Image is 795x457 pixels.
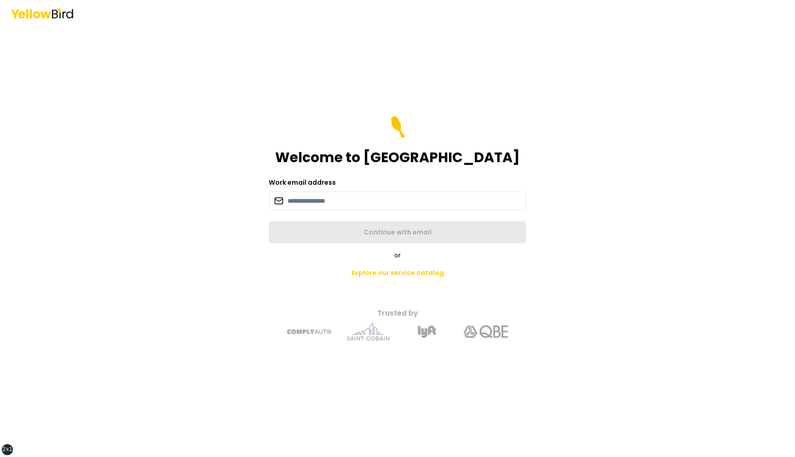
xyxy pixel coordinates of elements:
[275,149,520,166] h1: Welcome to [GEOGRAPHIC_DATA]
[344,264,451,282] a: Explore our service catalog
[269,178,336,187] label: Work email address
[394,251,401,260] span: or
[236,308,559,319] p: Trusted by
[2,446,12,453] div: 2xl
